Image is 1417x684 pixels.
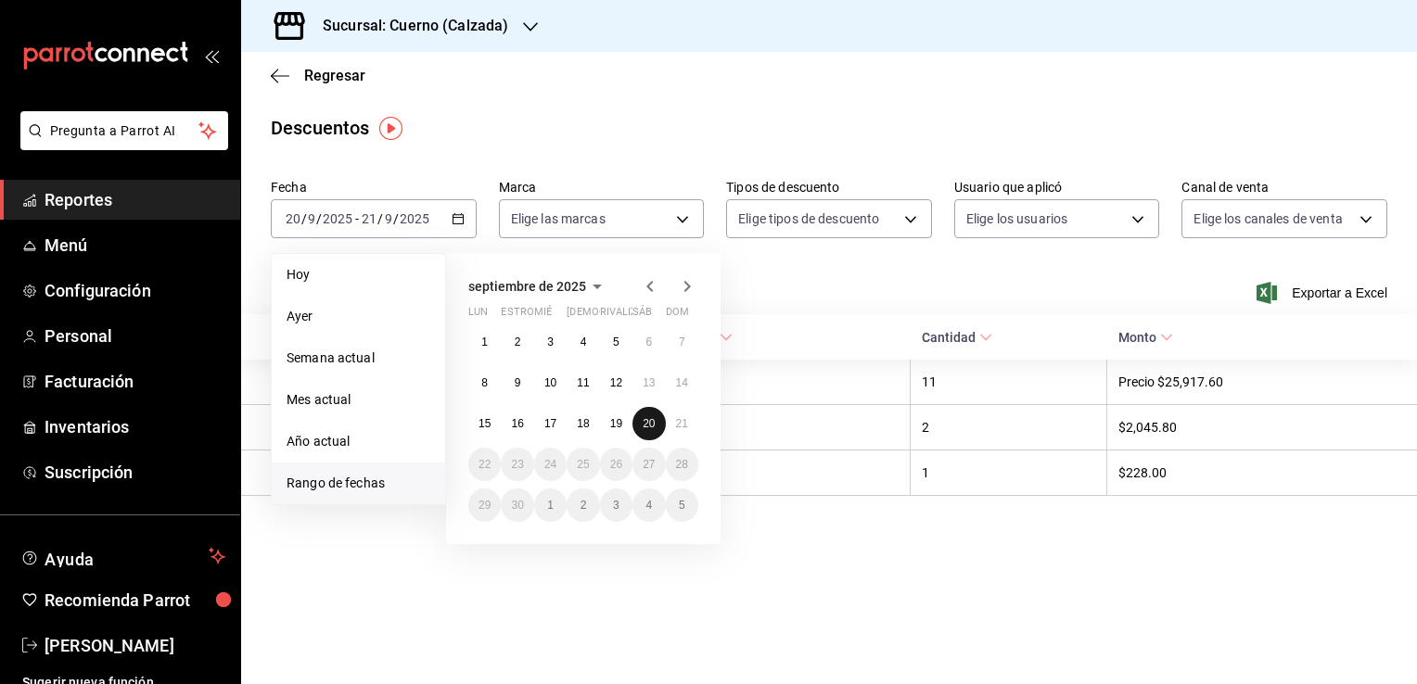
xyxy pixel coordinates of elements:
[567,448,599,481] button: 25 de septiembre de 2025
[534,407,567,440] button: 17 de septiembre de 2025
[966,209,1067,228] span: Elige los usuarios
[645,336,652,348] abbr: 6 de septiembre de 2025
[666,448,698,481] button: 28 de septiembre de 2025
[511,458,523,471] abbr: 23 de septiembre de 2025
[726,181,932,194] label: Tipos de descuento
[1260,282,1387,304] button: Exportar a Excel
[666,306,689,325] abbr: domingo
[322,211,353,226] input: ----
[468,488,501,522] button: 29 de septiembre de 2025
[922,330,992,345] span: Cantidad
[534,488,567,522] button: 1 de octubre de 2025
[534,448,567,481] button: 24 de septiembre de 2025
[468,325,501,359] button: 1 de septiembre de 2025
[534,325,567,359] button: 3 de septiembre de 2025
[287,265,430,285] span: Hoy
[954,181,1160,194] label: Usuario que aplicó
[45,235,88,255] font: Menú
[468,407,501,440] button: 15 de septiembre de 2025
[577,376,589,389] abbr: 11 de septiembre de 2025
[45,372,134,391] font: Facturación
[632,448,665,481] button: 27 de septiembre de 2025
[544,417,556,430] abbr: 17 de septiembre de 2025
[600,306,651,325] abbr: viernes
[676,376,688,389] abbr: 14 de septiembre de 2025
[399,211,430,226] input: ----
[308,15,508,37] h3: Sucursal: Cuerno (Calzada)
[468,306,488,325] abbr: lunes
[679,336,685,348] abbr: 7 de septiembre de 2025
[45,281,151,300] font: Configuración
[911,360,1107,405] th: 11
[304,67,365,84] span: Regresar
[393,211,399,226] span: /
[307,211,316,226] input: --
[567,325,599,359] button: 4 de septiembre de 2025
[600,366,632,399] button: 12 de septiembre de 2025
[610,417,622,430] abbr: 19 de septiembre de 2025
[922,330,976,345] font: Cantidad
[600,325,632,359] button: 5 de septiembre de 2025
[600,448,632,481] button: 26 de septiembre de 2025
[676,458,688,471] abbr: 28 de septiembre de 2025
[544,458,556,471] abbr: 24 de septiembre de 2025
[547,336,554,348] abbr: 3 de septiembre de 2025
[679,499,685,512] abbr: 5 de octubre de 2025
[45,462,133,482] font: Suscripción
[600,407,632,440] button: 19 de septiembre de 2025
[1107,360,1417,405] th: Precio $25,917.60
[287,390,430,410] span: Mes actual
[481,376,488,389] abbr: 8 de septiembre de 2025
[379,117,402,140] button: Marcador de información sobre herramientas
[581,336,587,348] abbr: 4 de septiembre de 2025
[20,111,228,150] button: Pregunta a Parrot AI
[511,417,523,430] abbr: 16 de septiembre de 2025
[285,211,301,226] input: --
[1107,405,1417,450] th: $2,045.80
[271,181,477,194] label: Fecha
[666,488,698,522] button: 5 de octubre de 2025
[1181,181,1387,194] label: Canal de venta
[632,488,665,522] button: 4 de octubre de 2025
[355,211,359,226] span: -
[45,326,112,346] font: Personal
[501,488,533,522] button: 30 de septiembre de 2025
[643,376,655,389] abbr: 13 de septiembre de 2025
[384,211,393,226] input: --
[1118,330,1156,345] font: Monto
[1194,209,1342,228] span: Elige los canales de venta
[534,366,567,399] button: 10 de septiembre de 2025
[643,417,655,430] abbr: 20 de septiembre de 2025
[45,545,201,567] span: Ayuda
[45,417,129,437] font: Inventarios
[45,636,174,655] font: [PERSON_NAME]
[911,450,1107,496] th: 1
[501,306,559,325] abbr: martes
[632,407,665,440] button: 20 de septiembre de 2025
[515,376,521,389] abbr: 9 de septiembre de 2025
[241,450,595,496] th: [PERSON_NAME]
[666,366,698,399] button: 14 de septiembre de 2025
[666,325,698,359] button: 7 de septiembre de 2025
[481,336,488,348] abbr: 1 de septiembre de 2025
[301,211,307,226] span: /
[632,306,652,325] abbr: sábado
[511,209,606,228] span: Elige las marcas
[632,366,665,399] button: 13 de septiembre de 2025
[501,366,533,399] button: 9 de septiembre de 2025
[501,407,533,440] button: 16 de septiembre de 2025
[479,458,491,471] abbr: 22 de septiembre de 2025
[13,134,228,154] a: Pregunta a Parrot AI
[468,366,501,399] button: 8 de septiembre de 2025
[287,307,430,326] span: Ayer
[632,325,665,359] button: 6 de septiembre de 2025
[515,336,521,348] abbr: 2 de septiembre de 2025
[287,474,430,493] span: Rango de fechas
[287,348,430,368] span: Semana actual
[547,499,554,512] abbr: 1 de octubre de 2025
[676,417,688,430] abbr: 21 de septiembre de 2025
[361,211,377,226] input: --
[567,366,599,399] button: 11 de septiembre de 2025
[581,499,587,512] abbr: 2 de octubre de 2025
[499,181,705,194] label: Marca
